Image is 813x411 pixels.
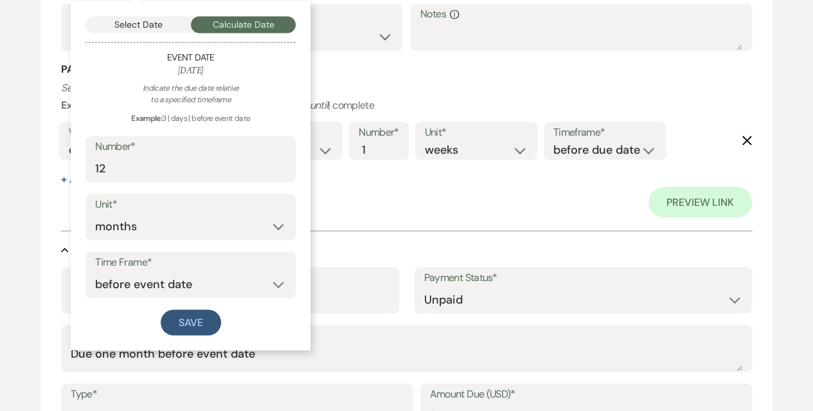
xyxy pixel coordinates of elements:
[61,174,188,184] button: + AddAnotherReminder
[71,326,742,345] label: Description
[69,123,204,142] label: Who would you like to remind?*
[420,5,742,24] label: Notes
[310,98,328,111] i: until
[85,51,296,64] h5: Event Date
[553,123,656,142] label: Timeframe*
[85,112,296,123] div: 3 | days | before event date
[359,123,399,142] label: Number*
[430,385,742,403] label: Amount Due (USD)*
[71,385,402,403] label: Type*
[95,253,286,271] label: Time Frame*
[191,16,296,33] button: Calculate Date
[61,80,752,113] p: : weekly | | 2 | months | before event date | | complete
[648,187,752,217] a: Preview Link
[61,98,101,111] b: Example
[95,195,286,214] label: Unit*
[161,309,221,335] button: Save
[85,16,191,33] button: Select Date
[131,113,162,123] strong: Example:
[85,64,296,77] h6: [DATE]
[85,82,296,105] div: Indicate the due date relative to a specified timeframe
[95,137,286,156] label: Number*
[61,81,175,95] i: Set reminders for this task.
[425,123,528,142] label: Unit*
[61,244,139,257] button: Payment #3
[424,268,742,287] label: Payment Status*
[71,345,742,370] textarea: Due one month before event date
[61,62,752,77] h3: Payment Reminder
